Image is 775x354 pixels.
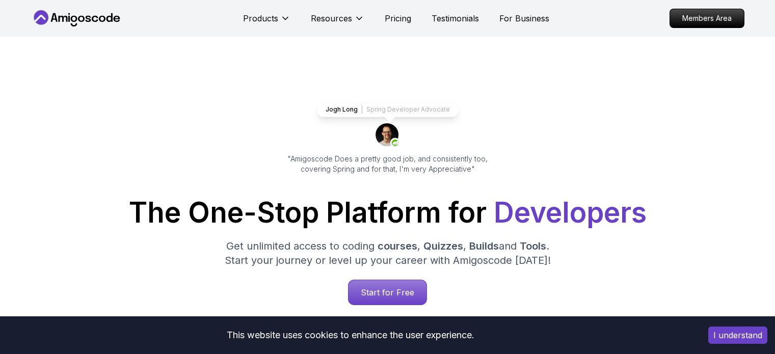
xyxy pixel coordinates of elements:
a: Pricing [385,12,411,24]
span: Quizzes [423,240,463,252]
button: Accept cookies [708,326,767,344]
span: Tools [520,240,546,252]
p: Start for Free [349,280,426,305]
h1: The One-Stop Platform for [39,199,736,227]
div: This website uses cookies to enhance the user experience. [8,324,693,346]
button: Products [243,12,290,33]
a: Testimonials [432,12,479,24]
button: Resources [311,12,364,33]
span: Developers [494,196,647,229]
span: courses [378,240,417,252]
a: For Business [499,12,549,24]
p: "Amigoscode Does a pretty good job, and consistently too, covering Spring and for that, I'm very ... [274,154,502,174]
p: Resources [311,12,352,24]
a: Members Area [670,9,744,28]
p: Members Area [670,9,744,28]
span: Builds [469,240,499,252]
img: josh long [376,123,400,148]
a: Start for Free [348,280,427,305]
p: Jogh Long [326,105,358,114]
p: Products [243,12,278,24]
p: Get unlimited access to coding , , and . Start your journey or level up your career with Amigosco... [217,239,559,267]
p: Spring Developer Advocate [366,105,450,114]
